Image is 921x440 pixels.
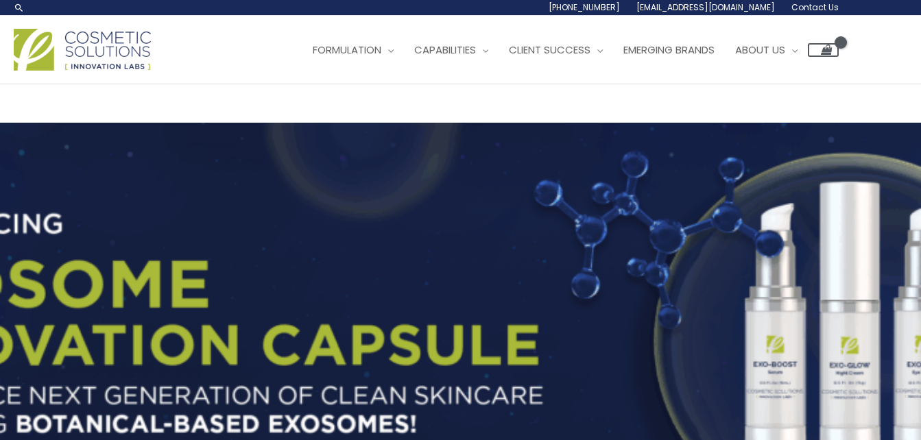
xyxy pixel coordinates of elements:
a: View Shopping Cart, empty [808,43,839,57]
span: Capabilities [414,42,476,57]
span: Client Success [509,42,590,57]
a: Emerging Brands [613,29,725,71]
a: Search icon link [14,2,25,13]
span: Emerging Brands [623,42,715,57]
img: Cosmetic Solutions Logo [14,29,151,71]
a: Client Success [499,29,613,71]
a: Formulation [302,29,404,71]
nav: Site Navigation [292,29,839,71]
span: Contact Us [791,1,839,13]
span: Formulation [313,42,381,57]
a: About Us [725,29,808,71]
span: [EMAIL_ADDRESS][DOMAIN_NAME] [636,1,775,13]
a: Capabilities [404,29,499,71]
span: About Us [735,42,785,57]
span: [PHONE_NUMBER] [549,1,620,13]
